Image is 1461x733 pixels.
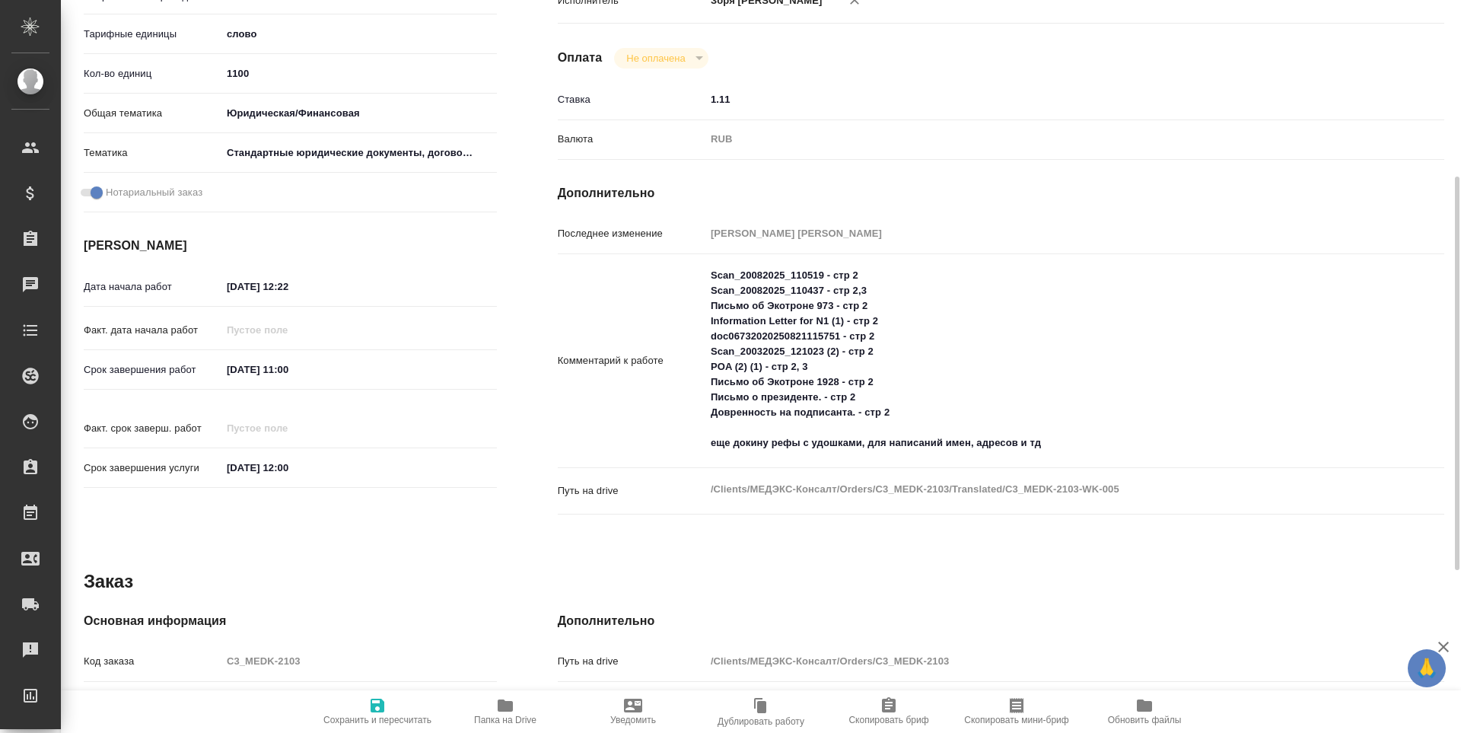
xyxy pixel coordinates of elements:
[614,48,708,69] div: Не оплачена
[569,690,697,733] button: Уведомить
[558,654,705,669] p: Путь на drive
[848,715,928,725] span: Скопировать бриф
[84,279,221,295] p: Дата начала работ
[106,185,202,200] span: Нотариальный заказ
[84,612,497,630] h4: Основная информация
[610,715,656,725] span: Уведомить
[705,126,1370,152] div: RUB
[558,353,705,368] p: Комментарий к работе
[323,715,431,725] span: Сохранить и пересчитать
[84,145,221,161] p: Тематика
[221,359,355,381] input: ✎ Введи что-нибудь
[558,184,1444,202] h4: Дополнительно
[221,276,355,298] input: ✎ Введи что-нибудь
[441,690,569,733] button: Папка на Drive
[1408,649,1446,687] button: 🙏
[84,461,221,476] p: Срок завершения услуги
[221,62,497,84] input: ✎ Введи что-нибудь
[558,226,705,241] p: Последнее изменение
[558,132,705,147] p: Валюта
[84,27,221,42] p: Тарифные единицы
[1108,715,1182,725] span: Обновить файлы
[221,21,497,47] div: слово
[558,612,1444,630] h4: Дополнительно
[964,715,1068,725] span: Скопировать мини-бриф
[84,569,133,594] h2: Заказ
[221,140,497,166] div: Стандартные юридические документы, договоры, уставы
[84,323,221,338] p: Факт. дата начала работ
[84,237,497,255] h4: [PERSON_NAME]
[1414,652,1440,684] span: 🙏
[718,716,804,727] span: Дублировать работу
[221,100,497,126] div: Юридическая/Финансовая
[705,222,1370,244] input: Пустое поле
[558,92,705,107] p: Ставка
[221,650,497,672] input: Пустое поле
[221,319,355,341] input: Пустое поле
[221,417,355,439] input: Пустое поле
[84,654,221,669] p: Код заказа
[622,52,689,65] button: Не оплачена
[705,476,1370,502] textarea: /Clients/МЕДЭКС-Консалт/Orders/C3_MEDK-2103/Translated/C3_MEDK-2103-WK-005
[705,263,1370,456] textarea: Scan_20082025_110519 - стр 2 Scan_20082025_110437 - стр 2,3 Письмо об Экотроне 973 - стр 2 Inform...
[558,483,705,499] p: Путь на drive
[1081,690,1208,733] button: Обновить файлы
[314,690,441,733] button: Сохранить и пересчитать
[705,88,1370,110] input: ✎ Введи что-нибудь
[953,690,1081,733] button: Скопировать мини-бриф
[221,457,355,479] input: ✎ Введи что-нибудь
[84,106,221,121] p: Общая тематика
[474,715,536,725] span: Папка на Drive
[558,49,603,67] h4: Оплата
[705,650,1370,672] input: Пустое поле
[84,362,221,378] p: Срок завершения работ
[84,421,221,436] p: Факт. срок заверш. работ
[825,690,953,733] button: Скопировать бриф
[84,66,221,81] p: Кол-во единиц
[697,690,825,733] button: Дублировать работу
